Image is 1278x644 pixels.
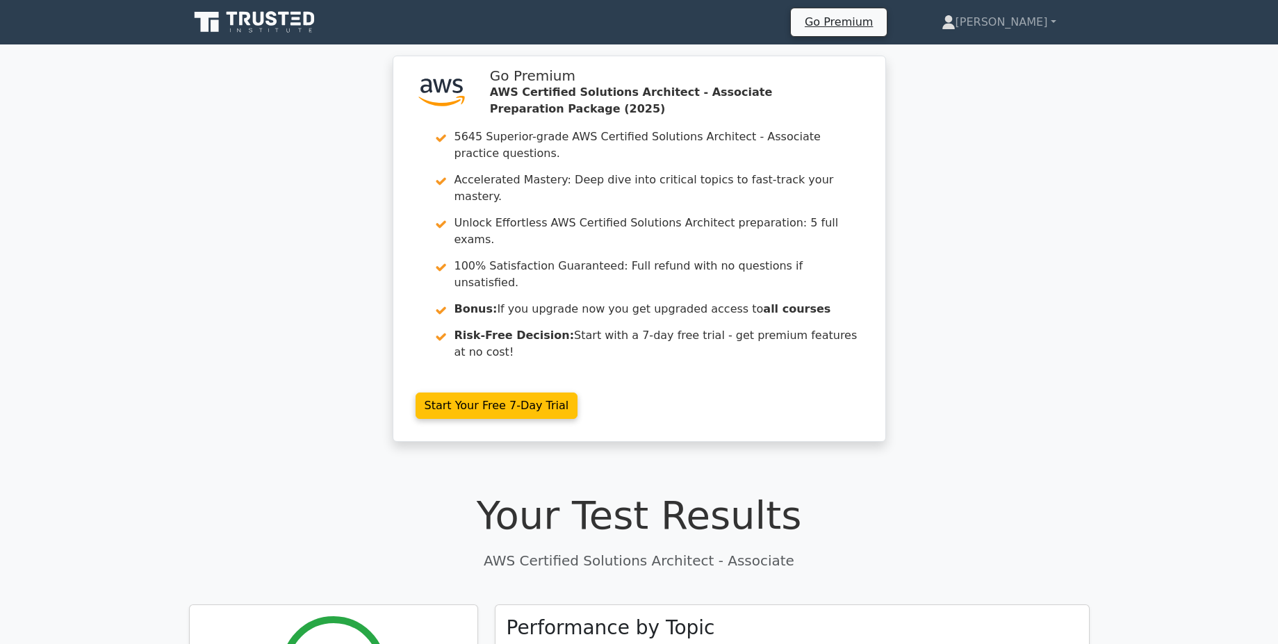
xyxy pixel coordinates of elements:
[189,550,1090,571] p: AWS Certified Solutions Architect - Associate
[189,492,1090,538] h1: Your Test Results
[416,393,578,419] a: Start Your Free 7-Day Trial
[796,13,881,31] a: Go Premium
[908,8,1090,36] a: [PERSON_NAME]
[507,616,715,640] h3: Performance by Topic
